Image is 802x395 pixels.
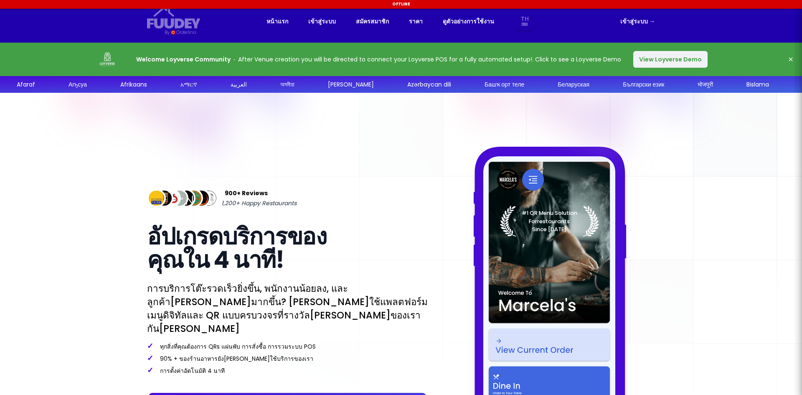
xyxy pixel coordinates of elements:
div: Offline [1,1,801,7]
a: ดูตัวอย่างการใช้งาน [443,16,494,26]
span: 900+ Reviews [225,188,268,198]
button: View Loyverse Demo [633,51,708,68]
div: Afrikaans [118,80,145,89]
img: Review Img [185,189,203,208]
svg: {/* Added fill="currentColor" here */} {/* This rectangle defines the background. Its explicit fi... [147,7,200,29]
p: ทุกสิ่งที่คุณต้องการ QRs แผ่นพับ การสั่งซื้อ การรวมระบบ POS [147,342,428,351]
a: เข้าสู่ระบบ [620,16,655,26]
span: → [649,17,655,25]
div: Аҧсуа [66,80,85,89]
div: By [165,29,169,36]
a: ราคา [409,16,423,26]
span: 1,200+ Happy Restaurants [221,198,297,208]
div: Afaraf [15,80,33,89]
span: ✓ [147,353,153,363]
strong: Welcome Loyverse Community [136,55,231,64]
p: การตั้งค่าอัตโนมัติ 4 นาที [147,366,428,375]
a: หน้าแรก [266,16,288,26]
p: 90% + ของร้านอาหารยัง[PERSON_NAME]ใช้บริการของเรา [147,354,428,363]
img: Review Img [162,189,181,208]
img: Review Img [147,189,166,208]
div: Български език [621,80,662,89]
img: Review Img [192,189,211,208]
img: Laurel [500,206,599,237]
div: Azərbaycan dili [405,80,449,89]
div: አማርኛ [178,80,195,89]
img: Review Img [199,189,218,208]
img: Review Img [155,189,173,208]
a: สมัครสมาชิก [356,16,389,26]
div: অসমীয়া [278,80,292,89]
img: Review Img [170,189,188,208]
div: Башҡорт теле [482,80,522,89]
img: Review Img [177,189,196,208]
div: العربية [228,80,245,89]
div: [PERSON_NAME] [326,80,372,89]
span: ✓ [147,341,153,351]
p: After Venue creation you will be directed to connect your Loyverse POS for a fully automated setu... [136,54,621,64]
div: Bislama [744,80,767,89]
p: การบริการโต๊ะรวดเร็วยิ่งขึ้น, พนักงานน้อยลง, และลูกค้า[PERSON_NAME]มากขึ้น? [PERSON_NAME]ใช้แพลตฟ... [147,282,428,335]
div: भोजपुरी [695,80,711,89]
div: Беларуская [556,80,587,89]
span: ✓ [147,365,153,375]
div: Orderlina [176,29,196,36]
span: อัปเกรดบริการของคุณใน 4 นาที! [147,220,326,276]
a: เข้าสู่ระบบ [308,16,336,26]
